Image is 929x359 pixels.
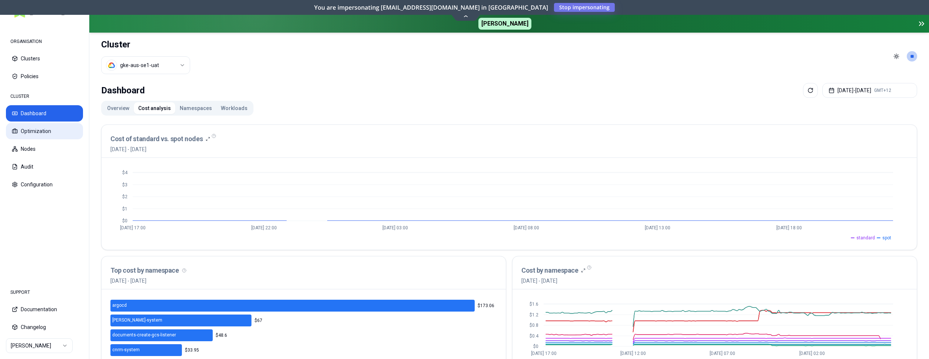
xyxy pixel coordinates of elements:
[251,225,277,230] tspan: [DATE] 22:00
[799,351,825,356] tspan: [DATE] 02:00
[6,50,83,67] button: Clusters
[110,277,497,285] p: [DATE] - [DATE]
[882,235,891,241] span: spot
[110,134,203,144] h3: Cost of standard vs. spot nodes
[530,333,539,339] tspan: $0.4
[122,206,127,212] tspan: $1
[531,351,557,356] tspan: [DATE] 17:00
[122,218,127,223] tspan: $0
[514,225,539,230] tspan: [DATE] 08:00
[856,235,875,241] span: standard
[6,159,83,175] button: Audit
[645,225,670,230] tspan: [DATE] 13:00
[108,62,115,69] img: gcp
[103,102,134,114] button: Overview
[216,102,252,114] button: Workloads
[530,323,538,328] tspan: $0.8
[6,301,83,318] button: Documentation
[6,89,83,104] div: CLUSTER
[710,351,735,356] tspan: [DATE] 07:00
[533,344,538,349] tspan: $0
[6,68,83,84] button: Policies
[6,123,83,139] button: Optimization
[134,102,175,114] button: Cost analysis
[530,302,538,307] tspan: $1.6
[122,170,128,175] tspan: $4
[175,102,216,114] button: Namespaces
[530,312,538,318] tspan: $1.2
[6,176,83,193] button: Configuration
[822,83,917,98] button: [DATE]-[DATE]GMT+12
[6,319,83,335] button: Changelog
[101,56,190,74] button: Select a value
[478,18,531,30] span: [PERSON_NAME]
[6,141,83,157] button: Nodes
[6,34,83,49] div: ORGANISATION
[120,225,146,230] tspan: [DATE] 17:00
[101,83,145,98] div: Dashboard
[620,351,646,356] tspan: [DATE] 12:00
[101,39,190,50] h1: Cluster
[120,62,159,69] div: gke-aus-se1-uat
[382,225,408,230] tspan: [DATE] 03:00
[521,277,585,285] span: [DATE] - [DATE]
[110,265,497,276] h3: Top cost by namespace
[874,87,891,93] span: GMT+12
[521,265,578,276] h3: Cost by namespace
[122,194,127,199] tspan: $2
[776,225,802,230] tspan: [DATE] 18:00
[122,182,127,187] tspan: $3
[110,146,210,153] span: [DATE] - [DATE]
[6,105,83,122] button: Dashboard
[6,285,83,300] div: SUPPORT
